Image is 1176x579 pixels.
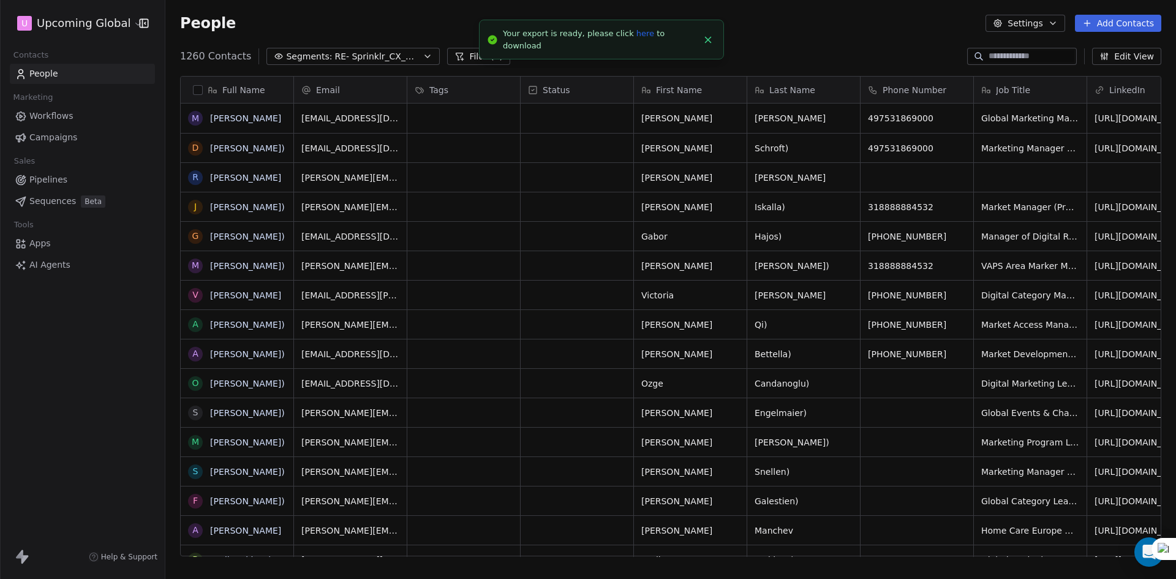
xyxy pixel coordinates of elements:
[180,49,251,64] span: 1260 Contacts
[10,255,155,275] a: AI Agents
[974,77,1087,103] div: Job Title
[429,84,448,96] span: Tags
[755,348,853,360] span: Bettella)
[755,554,853,566] span: Taskinsu)
[769,84,815,96] span: Last Name
[193,494,198,507] div: F
[981,377,1079,390] span: Digital Marketing Lead - OOH Ice Cream DACH,BNX,FR
[10,191,155,211] a: SequencesBeta
[755,289,853,301] span: [PERSON_NAME]
[301,436,399,448] span: [PERSON_NAME][EMAIL_ADDRESS][DOMAIN_NAME]
[301,466,399,478] span: [PERSON_NAME][EMAIL_ADDRESS][PERSON_NAME][DOMAIN_NAME]
[634,77,747,103] div: First Name
[101,552,157,562] span: Help & Support
[29,110,73,123] span: Workflows
[656,84,702,96] span: First Name
[641,466,739,478] span: [PERSON_NAME]
[301,554,399,566] span: [EMAIL_ADDRESS][DOMAIN_NAME]
[641,495,739,507] span: [PERSON_NAME]
[194,200,197,213] div: J
[301,495,399,507] span: [PERSON_NAME][EMAIL_ADDRESS][DOMAIN_NAME]
[755,407,853,419] span: Engelmaier)
[29,67,58,80] span: People
[192,289,198,301] div: V
[193,406,198,419] div: S
[996,84,1030,96] span: Job Title
[641,230,739,243] span: Gabor
[407,77,520,103] div: Tags
[755,524,853,537] span: Manchev
[210,290,281,300] a: [PERSON_NAME]
[981,554,1079,566] span: Global Marketing Manager Unilever Home Care Professional
[210,143,285,153] a: [PERSON_NAME])
[641,524,739,537] span: [PERSON_NAME]
[641,436,739,448] span: [PERSON_NAME]
[210,437,285,447] a: [PERSON_NAME])
[301,348,399,360] span: [EMAIL_ADDRESS][DOMAIN_NAME]
[210,349,285,359] a: [PERSON_NAME])
[641,407,739,419] span: [PERSON_NAME]
[636,29,654,38] a: here
[193,465,198,478] div: S
[981,112,1079,124] span: Global Marketing Manager - Industrial Edge & Solutions for Smart Manufacturing
[301,142,399,154] span: [EMAIL_ADDRESS][DOMAIN_NAME]
[868,112,966,124] span: 497531869000
[641,142,739,154] span: [PERSON_NAME]
[755,466,853,478] span: Snellen)
[755,172,853,184] span: [PERSON_NAME]
[9,216,39,234] span: Tools
[641,289,739,301] span: Victoria
[89,552,157,562] a: Help & Support
[9,152,40,170] span: Sales
[210,261,285,271] a: [PERSON_NAME])
[301,407,399,419] span: [PERSON_NAME][EMAIL_ADDRESS][DOMAIN_NAME]
[641,172,739,184] span: [PERSON_NAME]
[981,524,1079,537] span: Home Care Europe Marketing Strategy - Assistant Manager
[543,84,570,96] span: Status
[755,230,853,243] span: Hajos)
[868,142,966,154] span: 497531869000
[641,201,739,213] span: [PERSON_NAME]
[755,201,853,213] span: Iskalla)
[210,467,285,477] a: [PERSON_NAME])
[192,377,198,390] div: O
[181,77,293,103] div: Full Name
[10,127,155,148] a: Campaigns
[37,15,130,31] span: Upcoming Global
[222,84,265,96] span: Full Name
[755,142,853,154] span: Schroft)
[641,554,739,566] span: Beril
[294,77,407,103] div: Email
[981,230,1079,243] span: Manager of Digital Route to Market â€“ East Europe Ice Cream
[192,436,199,448] div: M
[755,436,853,448] span: [PERSON_NAME])
[981,436,1079,448] span: Marketing Program Lead - Digital Supply Chain - EMEA South
[29,259,70,271] span: AI Agents
[192,553,198,566] div: B
[210,379,285,388] a: [PERSON_NAME])
[755,112,853,124] span: [PERSON_NAME]
[1134,537,1164,567] div: Open Intercom Messenger
[868,348,966,360] span: [PHONE_NUMBER]
[981,348,1079,360] span: Market Development Manager Lead Management
[981,260,1079,272] span: VAPS Area Marker Manager [GEOGRAPHIC_DATA]
[503,28,698,51] div: Your export is ready, please click to download
[21,17,28,29] span: U
[192,112,199,125] div: M
[10,106,155,126] a: Workflows
[8,46,54,64] span: Contacts
[192,230,199,243] div: G
[210,555,272,565] a: Beril Taskinsu)
[981,289,1079,301] span: Digital Category Manager & Data Analyst
[181,104,294,557] div: grid
[210,320,285,330] a: [PERSON_NAME])
[301,230,399,243] span: [EMAIL_ADDRESS][DOMAIN_NAME]
[210,202,285,212] a: [PERSON_NAME])
[301,260,399,272] span: [PERSON_NAME][EMAIL_ADDRESS][PERSON_NAME][DOMAIN_NAME]
[210,113,281,123] a: [PERSON_NAME]
[641,112,739,124] span: [PERSON_NAME]
[192,171,198,184] div: R
[641,348,739,360] span: [PERSON_NAME]
[210,408,285,418] a: [PERSON_NAME])
[986,15,1065,32] button: Settings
